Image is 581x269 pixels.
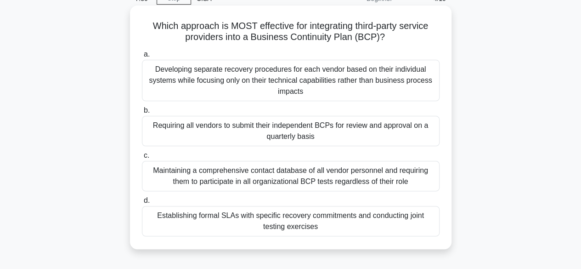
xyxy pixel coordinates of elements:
[144,106,150,114] span: b.
[144,151,149,159] span: c.
[142,206,440,236] div: Establishing formal SLAs with specific recovery commitments and conducting joint testing exercises
[142,60,440,101] div: Developing separate recovery procedures for each vendor based on their individual systems while f...
[142,161,440,191] div: Maintaining a comprehensive contact database of all vendor personnel and requiring them to partic...
[144,50,150,58] span: a.
[142,116,440,146] div: Requiring all vendors to submit their independent BCPs for review and approval on a quarterly basis
[141,20,440,43] h5: Which approach is MOST effective for integrating third-party service providers into a Business Co...
[144,196,150,204] span: d.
